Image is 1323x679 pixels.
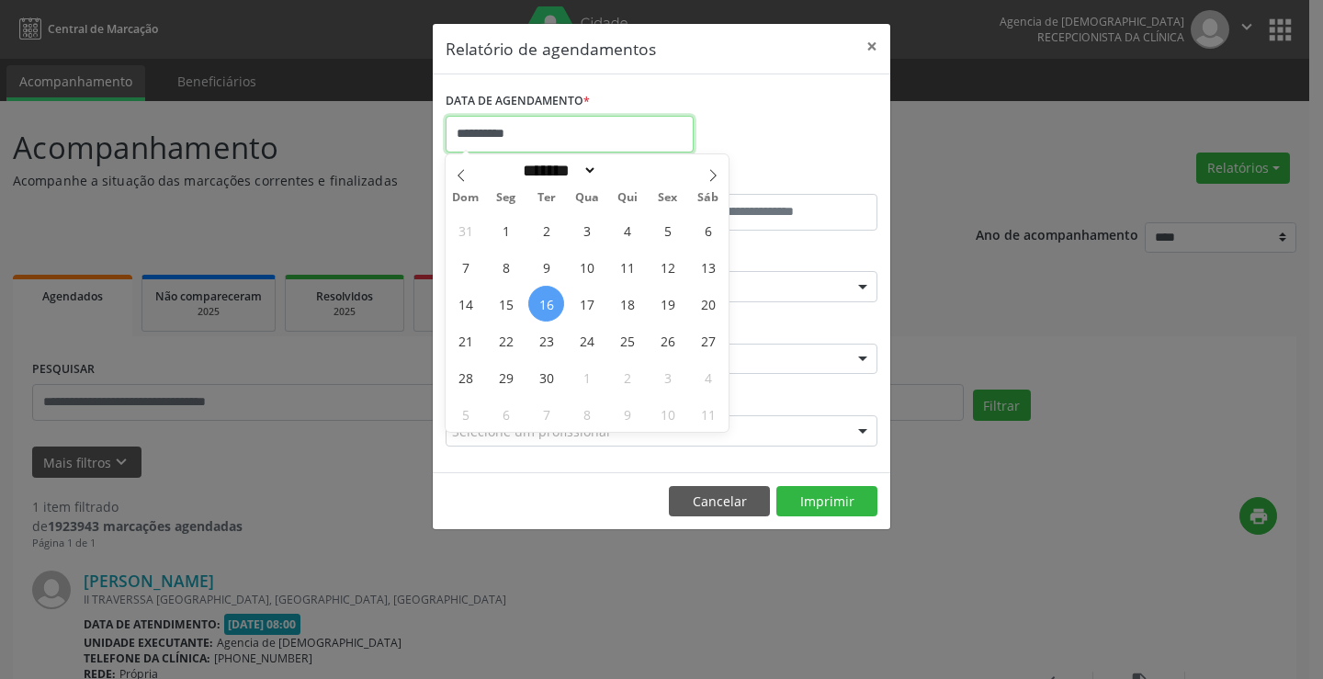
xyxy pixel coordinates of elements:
span: Setembro 27, 2025 [690,323,726,358]
span: Setembro 8, 2025 [488,249,524,285]
span: Outubro 3, 2025 [650,359,685,395]
span: Setembro 25, 2025 [609,323,645,358]
span: Sex [648,192,688,204]
span: Setembro 4, 2025 [609,212,645,248]
span: Qua [567,192,607,204]
span: Setembro 19, 2025 [650,286,685,322]
span: Setembro 10, 2025 [569,249,605,285]
span: Setembro 23, 2025 [528,323,564,358]
span: Setembro 30, 2025 [528,359,564,395]
span: Setembro 9, 2025 [528,249,564,285]
span: Setembro 12, 2025 [650,249,685,285]
span: Outubro 11, 2025 [690,396,726,432]
button: Imprimir [776,486,877,517]
span: Seg [486,192,526,204]
button: Cancelar [669,486,770,517]
span: Setembro 1, 2025 [488,212,524,248]
span: Setembro 20, 2025 [690,286,726,322]
span: Setembro 14, 2025 [447,286,483,322]
label: DATA DE AGENDAMENTO [446,87,590,116]
span: Setembro 6, 2025 [690,212,726,248]
span: Outubro 2, 2025 [609,359,645,395]
select: Month [516,161,597,180]
span: Outubro 7, 2025 [528,396,564,432]
span: Selecione um profissional [452,422,610,441]
span: Setembro 5, 2025 [650,212,685,248]
span: Outubro 10, 2025 [650,396,685,432]
span: Outubro 5, 2025 [447,396,483,432]
span: Setembro 3, 2025 [569,212,605,248]
span: Setembro 15, 2025 [488,286,524,322]
span: Setembro 29, 2025 [488,359,524,395]
span: Setembro 7, 2025 [447,249,483,285]
span: Setembro 11, 2025 [609,249,645,285]
label: ATÉ [666,165,877,194]
span: Agosto 31, 2025 [447,212,483,248]
h5: Relatório de agendamentos [446,37,656,61]
span: Sáb [688,192,729,204]
span: Outubro 6, 2025 [488,396,524,432]
button: Close [854,24,890,69]
span: Ter [526,192,567,204]
span: Setembro 13, 2025 [690,249,726,285]
span: Setembro 26, 2025 [650,323,685,358]
span: Dom [446,192,486,204]
span: Setembro 2, 2025 [528,212,564,248]
span: Setembro 28, 2025 [447,359,483,395]
span: Qui [607,192,648,204]
span: Outubro 4, 2025 [690,359,726,395]
span: Setembro 18, 2025 [609,286,645,322]
span: Setembro 24, 2025 [569,323,605,358]
span: Outubro 8, 2025 [569,396,605,432]
span: Outubro 1, 2025 [569,359,605,395]
input: Year [597,161,658,180]
span: Setembro 16, 2025 [528,286,564,322]
span: Outubro 9, 2025 [609,396,645,432]
span: Setembro 22, 2025 [488,323,524,358]
span: Setembro 21, 2025 [447,323,483,358]
span: Setembro 17, 2025 [569,286,605,322]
